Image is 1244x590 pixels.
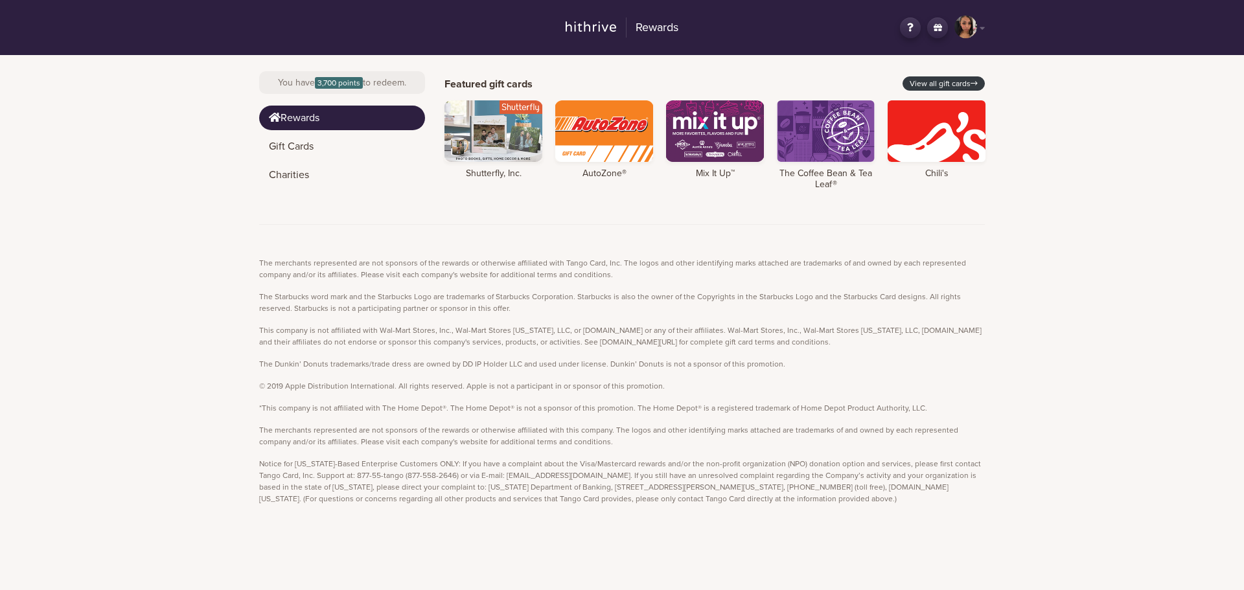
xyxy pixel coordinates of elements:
p: This company is not affiliated with Wal-Mart Stores, Inc., Wal-Mart Stores [US_STATE], LLC, or [D... [259,324,985,348]
a: Mix It Up™ [666,100,764,179]
p: Notice for [US_STATE]-Based Enterprise Customers ONLY: If you have a complaint about the Visa/Mas... [259,458,985,505]
p: *This company is not affiliated with The Home Depot®. The Home Depot® is not a sponsor of this pr... [259,402,985,414]
a: AutoZone® [555,100,653,179]
p: © 2019 Apple Distribution International. All rights reserved. Apple is not a participant in or sp... [259,380,985,392]
h2: Featured gift cards [444,78,533,91]
h4: Shutterfly, Inc. [444,168,542,179]
h4: AutoZone® [555,168,653,179]
h4: Chili's [888,168,985,179]
a: Rewards [557,16,687,40]
a: Gift Cards [259,134,425,159]
div: You have to redeem. [259,71,425,94]
h2: Rewards [626,17,678,38]
a: View all gift cards [903,76,985,91]
h4: Mix It Up™ [666,168,764,179]
p: The merchants represented are not sponsors of the rewards or otherwise affiliated with this compa... [259,424,985,448]
p: The merchants represented are not sponsors of the rewards or otherwise affiliated with Tango Card... [259,257,985,280]
a: Rewards [259,106,425,130]
a: Shutterfly, Inc. [444,100,542,179]
a: Charities [259,163,425,187]
h4: The Coffee Bean & Tea Leaf® [777,168,875,190]
a: The Coffee Bean & Tea Leaf® [777,100,875,190]
p: The Dunkin’ Donuts trademarks/trade dress are owned by DD IP Holder LLC and used under license. D... [259,358,985,370]
p: The Starbucks word mark and the Starbucks Logo are trademarks of Starbucks Corporation. Starbucks... [259,291,985,314]
img: hithrive-logo.9746416d.svg [566,21,617,32]
span: 3,700 points [315,77,363,89]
